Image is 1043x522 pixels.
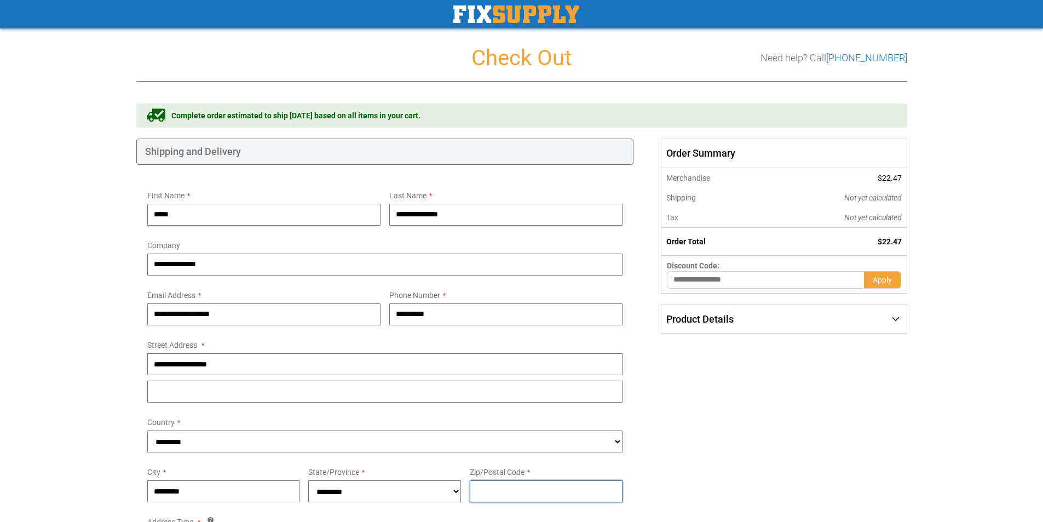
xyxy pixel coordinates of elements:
span: $22.47 [878,174,902,182]
span: Phone Number [389,291,440,300]
button: Apply [864,271,901,289]
h3: Need help? Call [760,53,907,64]
span: Not yet calculated [844,213,902,222]
span: Not yet calculated [844,193,902,202]
span: Product Details [666,313,734,325]
th: Merchandise [661,168,770,188]
span: Last Name [389,191,427,200]
span: Complete order estimated to ship [DATE] based on all items in your cart. [171,110,420,121]
span: Apply [873,276,892,284]
span: State/Province [308,468,359,477]
span: Zip/Postal Code [470,468,525,477]
span: Shipping [666,193,696,202]
a: store logo [453,5,579,23]
span: Order Summary [661,139,907,168]
img: Fix Industrial Supply [453,5,579,23]
div: Shipping and Delivery [136,139,634,165]
span: First Name [147,191,185,200]
th: Tax [661,208,770,228]
span: Street Address [147,341,197,349]
span: $22.47 [878,237,902,246]
span: City [147,468,160,477]
span: Discount Code: [667,261,719,270]
span: Country [147,418,175,427]
h1: Check Out [136,46,907,70]
a: [PHONE_NUMBER] [826,52,907,64]
span: Company [147,241,180,250]
strong: Order Total [666,237,706,246]
span: Email Address [147,291,195,300]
